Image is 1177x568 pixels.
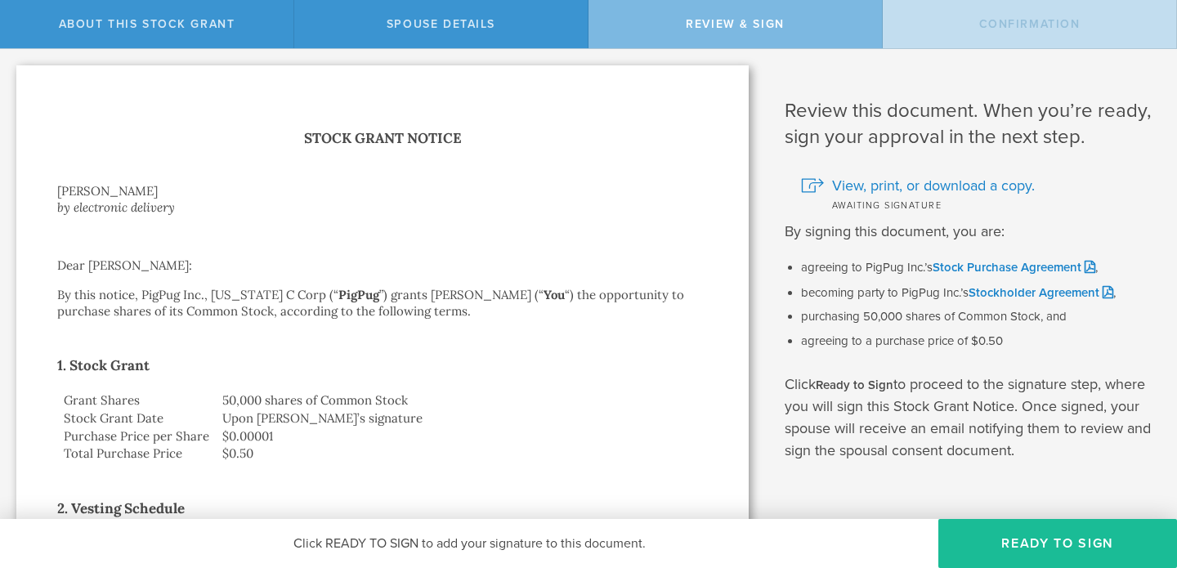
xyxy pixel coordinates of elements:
h2: 2. Vesting Schedule [57,495,708,521]
span: About this stock grant [59,17,235,31]
p: Dear [PERSON_NAME]: [57,257,708,274]
a: Stock Purchase Agreement [933,260,1095,275]
button: Ready to Sign [938,519,1177,568]
iframe: Chat Widget [1095,441,1177,519]
td: Upon [PERSON_NAME]’s signature [216,409,708,427]
td: Grant Shares [57,391,216,409]
li: agreeing to a purchase price of $0.50 [801,333,1152,350]
h1: Review this document. When you’re ready, sign your approval in the next step. [785,98,1152,150]
span: Review & Sign [686,17,785,31]
p: By this notice, PigPug Inc., [US_STATE] C Corp (“ ”) grants [PERSON_NAME] (“ “) the opportunity t... [57,287,708,320]
li: purchasing 50,000 shares of Common Stock, and [801,309,1152,325]
a: Stockholder Agreement [969,285,1113,300]
div: Awaiting signature [801,196,1152,212]
b: Ready to Sign [816,378,893,392]
i: by electronic delivery [57,199,175,215]
td: $0.50 [216,445,708,463]
td: $0.00001 [216,427,708,445]
td: 50,000 shares of Common Stock [216,391,708,409]
h1: Stock Grant Notice [57,127,708,150]
td: Total Purchase Price [57,445,216,463]
p: By signing this document, you are: [785,221,1152,243]
span: Click READY TO SIGN to add your signature to this document. [293,535,646,552]
span: View, print, or download a copy. [832,175,1035,196]
h2: 1. Stock Grant [57,352,708,378]
p: Click to proceed to the signature step, where you will sign this Stock Grant Notice. Once signed,... [785,373,1152,462]
td: Stock Grant Date [57,409,216,427]
li: agreeing to PigPug Inc.’s , [801,259,1152,276]
span: Confirmation [979,17,1081,31]
li: becoming party to PigPug Inc.’s , [801,284,1152,302]
strong: PigPug [338,287,379,302]
strong: You [544,287,565,302]
td: Purchase Price per Share [57,427,216,445]
div: [PERSON_NAME] [57,183,708,199]
span: Spouse Details [387,17,495,31]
